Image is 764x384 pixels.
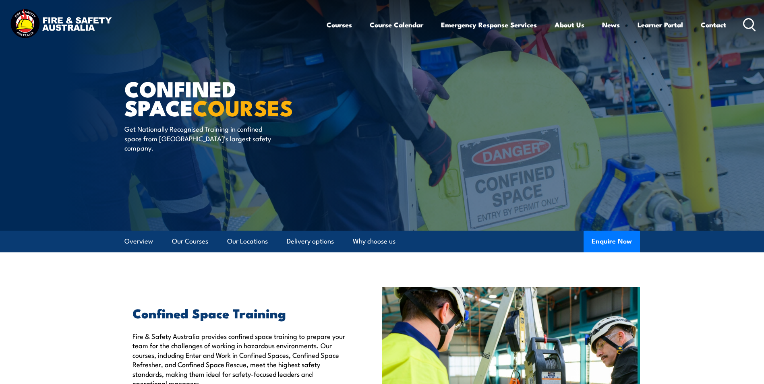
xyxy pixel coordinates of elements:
a: Emergency Response Services [441,14,537,35]
a: Our Locations [227,231,268,252]
a: Delivery options [287,231,334,252]
a: Contact [701,14,726,35]
a: Learner Portal [638,14,683,35]
a: Course Calendar [370,14,423,35]
a: News [602,14,620,35]
a: Overview [124,231,153,252]
h2: Confined Space Training [133,307,345,318]
a: Our Courses [172,231,208,252]
button: Enquire Now [584,231,640,252]
a: Courses [327,14,352,35]
p: Get Nationally Recognised Training in confined space from [GEOGRAPHIC_DATA]’s largest safety comp... [124,124,271,152]
strong: COURSES [193,90,293,124]
a: About Us [555,14,584,35]
h1: Confined Space [124,79,323,116]
a: Why choose us [353,231,395,252]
